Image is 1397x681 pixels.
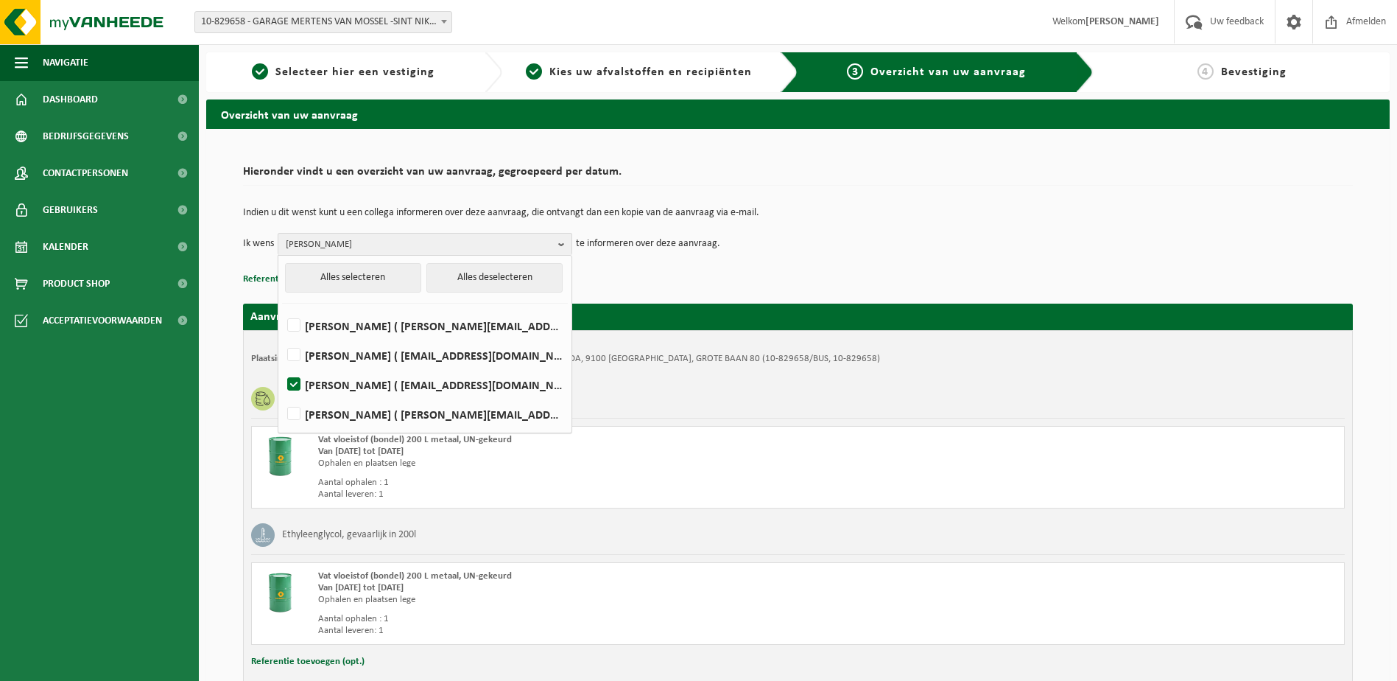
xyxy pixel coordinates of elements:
[43,81,98,118] span: Dashboard
[1197,63,1214,80] span: 4
[282,523,416,547] h3: Ethyleenglycol, gevaarlijk in 200l
[330,353,880,365] td: GARAGE MERTENS VAN MOSSEL -SINT NIKLAAS- VW SEAT SKODA, 9100 [GEOGRAPHIC_DATA], GROTE BAAN 80 (10...
[43,44,88,81] span: Navigatie
[284,374,564,396] label: [PERSON_NAME] ( [EMAIL_ADDRESS][DOMAIN_NAME] )
[259,434,303,478] img: LP-LD-00200-MET-21.png
[243,233,274,255] p: Ik wens
[194,11,452,33] span: 10-829658 - GARAGE MERTENS VAN MOSSEL -SINT NIKLAAS- VW SEAT SKODA - SINT-NIKLAAS
[43,265,110,302] span: Product Shop
[1085,16,1159,27] strong: [PERSON_NAME]
[251,652,365,671] button: Referentie toevoegen (opt.)
[285,263,421,293] button: Alles selecteren
[278,233,572,255] button: [PERSON_NAME]
[576,233,720,255] p: te informeren over deze aanvraag.
[318,583,404,593] strong: Van [DATE] tot [DATE]
[549,66,752,78] span: Kies uw afvalstoffen en recipiënten
[510,63,769,81] a: 2Kies uw afvalstoffen en recipiënten
[847,63,863,80] span: 3
[243,166,1353,186] h2: Hieronder vindt u een overzicht van uw aanvraag, gegroepeerd per datum.
[286,234,552,256] span: [PERSON_NAME]
[275,66,434,78] span: Selecteer hier een vestiging
[251,354,315,363] strong: Plaatsingsadres:
[284,403,564,425] label: [PERSON_NAME] ( [PERSON_NAME][EMAIL_ADDRESS][DOMAIN_NAME] )
[318,625,857,637] div: Aantal leveren: 1
[318,458,857,469] div: Ophalen en plaatsen lege
[1221,66,1287,78] span: Bevestiging
[195,12,451,32] span: 10-829658 - GARAGE MERTENS VAN MOSSEL -SINT NIKLAAS- VW SEAT SKODA - SINT-NIKLAAS
[250,311,361,323] strong: Aanvraag voor [DATE]
[206,99,1390,128] h2: Overzicht van uw aanvraag
[526,63,542,80] span: 2
[284,315,564,337] label: [PERSON_NAME] ( [PERSON_NAME][EMAIL_ADDRESS][DOMAIN_NAME] )
[43,302,162,339] span: Acceptatievoorwaarden
[243,270,356,289] button: Referentie toevoegen (opt.)
[43,228,88,265] span: Kalender
[318,594,857,606] div: Ophalen en plaatsen lege
[243,208,1353,218] p: Indien u dit wenst kunt u een collega informeren over deze aanvraag, die ontvangt dan een kopie v...
[252,63,268,80] span: 1
[318,447,404,456] strong: Van [DATE] tot [DATE]
[318,477,857,489] div: Aantal ophalen : 1
[43,118,129,155] span: Bedrijfsgegevens
[259,570,303,615] img: LP-LD-00200-MET-21.png
[318,489,857,500] div: Aantal leveren: 1
[318,613,857,625] div: Aantal ophalen : 1
[318,435,512,444] span: Vat vloeistof (bondel) 200 L metaal, UN-gekeurd
[870,66,1026,78] span: Overzicht van uw aanvraag
[43,155,128,192] span: Contactpersonen
[284,344,564,366] label: [PERSON_NAME] ( [EMAIL_ADDRESS][DOMAIN_NAME] )
[214,63,473,81] a: 1Selecteer hier een vestiging
[318,571,512,581] span: Vat vloeistof (bondel) 200 L metaal, UN-gekeurd
[426,263,563,293] button: Alles deselecteren
[43,192,98,228] span: Gebruikers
